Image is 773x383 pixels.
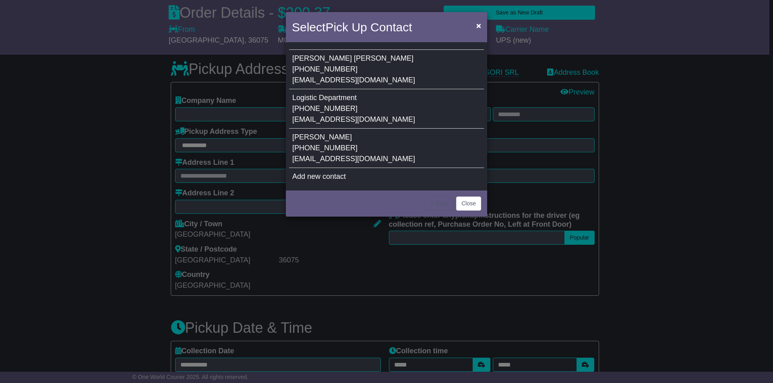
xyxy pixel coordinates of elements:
[292,115,415,123] span: [EMAIL_ADDRESS][DOMAIN_NAME]
[476,21,481,30] span: ×
[292,144,358,152] span: [PHONE_NUMBER]
[370,20,412,34] span: Contact
[292,94,357,102] span: Logistic Department
[292,76,415,84] span: [EMAIL_ADDRESS][DOMAIN_NAME]
[472,17,485,34] button: Close
[292,155,415,163] span: [EMAIL_ADDRESS][DOMAIN_NAME]
[292,18,412,36] h4: Select
[292,65,358,73] span: [PHONE_NUMBER]
[456,197,481,211] button: Close
[325,20,367,34] span: Pick Up
[354,54,413,62] span: [PERSON_NAME]
[292,104,358,113] span: [PHONE_NUMBER]
[292,133,352,141] span: [PERSON_NAME]
[426,197,453,211] button: < Back
[292,54,352,62] span: [PERSON_NAME]
[292,172,346,180] span: Add new contact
